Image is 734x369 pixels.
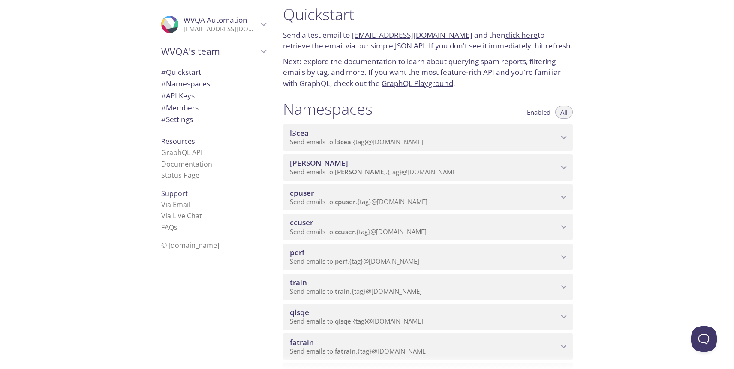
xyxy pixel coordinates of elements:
[335,197,355,206] span: cpuser
[290,337,314,347] span: fatrain
[382,78,453,88] a: GraphQL Playground
[283,184,573,211] div: cpuser namespace
[161,103,166,113] span: #
[283,154,573,181] div: fauser namespace
[290,158,348,168] span: [PERSON_NAME]
[335,137,351,146] span: l3cea
[161,189,188,198] span: Support
[290,167,458,176] span: Send emails to . {tag} @[DOMAIN_NAME]
[290,307,309,317] span: qisqe
[161,114,166,124] span: #
[290,347,428,355] span: Send emails to . {tag} @[DOMAIN_NAME]
[283,5,573,24] h1: Quickstart
[290,137,423,146] span: Send emails to . {tag} @[DOMAIN_NAME]
[283,124,573,151] div: l3cea namespace
[555,106,573,119] button: All
[290,287,422,295] span: Send emails to . {tag} @[DOMAIN_NAME]
[691,326,717,352] iframe: Help Scout Beacon - Open
[335,347,356,355] span: fatrain
[290,128,309,138] span: l3cea
[335,257,347,265] span: perf
[154,40,273,62] div: WVQA's team
[174,223,177,232] span: s
[154,90,273,102] div: API Keys
[161,159,212,169] a: Documentation
[161,103,199,113] span: Members
[352,30,472,40] a: [EMAIL_ADDRESS][DOMAIN_NAME]
[335,287,350,295] span: train
[290,227,427,236] span: Send emails to . {tag} @[DOMAIN_NAME]
[161,241,219,250] span: © [DOMAIN_NAME]
[161,67,201,77] span: Quickstart
[161,114,193,124] span: Settings
[290,217,313,227] span: ccuser
[161,67,166,77] span: #
[154,102,273,114] div: Members
[290,257,419,265] span: Send emails to . {tag} @[DOMAIN_NAME]
[283,333,573,360] div: fatrain namespace
[161,170,199,180] a: Status Page
[154,78,273,90] div: Namespaces
[161,137,195,146] span: Resources
[161,91,195,101] span: API Keys
[290,277,307,287] span: train
[522,106,556,119] button: Enabled
[283,274,573,300] div: train namespace
[335,317,351,325] span: qisqe
[283,30,573,51] p: Send a test email to and then to retrieve the email via our simple JSON API. If you don't see it ...
[283,214,573,240] div: ccuser namespace
[290,317,423,325] span: Send emails to . {tag} @[DOMAIN_NAME]
[161,79,210,89] span: Namespaces
[283,244,573,270] div: perf namespace
[161,223,177,232] a: FAQ
[283,304,573,330] div: qisqe namespace
[161,211,202,220] a: Via Live Chat
[335,167,386,176] span: [PERSON_NAME]
[283,56,573,89] p: Next: explore the to learn about querying spam reports, filtering emails by tag, and more. If you...
[161,79,166,89] span: #
[344,57,397,66] a: documentation
[283,99,373,119] h1: Namespaces
[161,200,190,209] a: Via Email
[290,247,304,257] span: perf
[183,15,247,25] span: WVQA Automation
[161,148,202,157] a: GraphQL API
[154,113,273,125] div: Team Settings
[290,188,314,198] span: cpuser
[290,197,427,206] span: Send emails to . {tag} @[DOMAIN_NAME]
[154,66,273,78] div: Quickstart
[154,10,273,39] div: WVQA Automation
[183,25,258,33] p: [EMAIL_ADDRESS][DOMAIN_NAME]
[161,91,166,101] span: #
[505,30,538,40] a: click here
[161,45,258,57] span: WVQA's team
[335,227,355,236] span: ccuser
